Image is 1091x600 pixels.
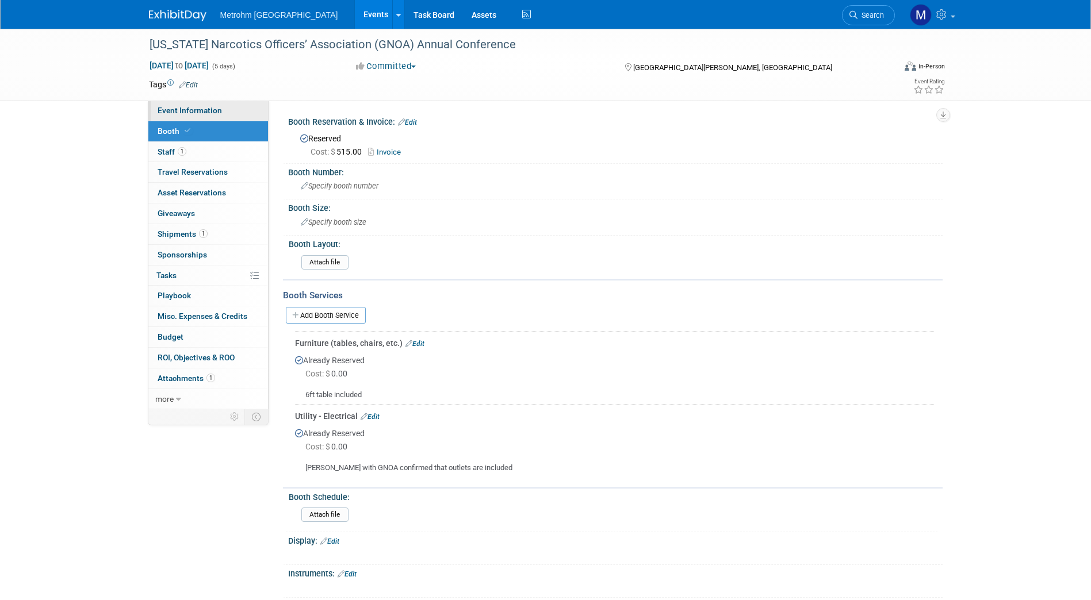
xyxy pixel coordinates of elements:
div: Already Reserved [295,349,934,401]
a: Search [842,5,895,25]
a: Edit [320,537,339,545]
span: Event Information [158,106,222,115]
span: Travel Reservations [158,167,228,176]
span: [GEOGRAPHIC_DATA][PERSON_NAME], [GEOGRAPHIC_DATA] [633,63,832,72]
a: Giveaways [148,203,268,224]
span: Specify booth number [301,182,378,190]
span: (5 days) [211,63,235,70]
a: Invoice [368,148,407,156]
span: Search [858,11,884,20]
span: Tasks [156,271,177,280]
a: Asset Reservations [148,183,268,203]
a: Budget [148,327,268,347]
div: Utility - Electrical [295,410,934,422]
span: Budget [158,332,183,341]
div: Booth Schedule: [289,489,937,503]
a: Tasks [148,266,268,286]
div: 6ft table included [295,380,934,401]
div: Booth Layout: [289,236,937,250]
a: Add Booth Service [286,307,366,324]
a: Edit [398,118,417,126]
span: Shipments [158,229,208,239]
a: Sponsorships [148,245,268,265]
span: Giveaways [158,209,195,218]
img: Michelle Simoes [910,4,932,26]
td: Tags [149,79,198,90]
span: 0.00 [305,369,352,378]
a: Travel Reservations [148,162,268,182]
span: 515.00 [311,147,366,156]
span: to [174,61,185,70]
span: Attachments [158,374,215,383]
a: more [148,389,268,409]
span: Misc. Expenses & Credits [158,311,247,321]
span: Staff [158,147,186,156]
a: Playbook [148,286,268,306]
span: Cost: $ [305,442,331,451]
div: In-Person [918,62,945,71]
span: 0.00 [305,442,352,451]
div: [PERSON_NAME] with GNOA confirmed that outlets are included [295,453,934,474]
button: Committed [352,60,420,72]
td: Personalize Event Tab Strip [225,409,245,424]
a: ROI, Objectives & ROO [148,348,268,368]
td: Toggle Event Tabs [244,409,268,424]
i: Booth reservation complete [185,128,190,134]
div: Booth Number: [288,164,943,178]
span: Cost: $ [305,369,331,378]
span: ROI, Objectives & ROO [158,353,235,362]
div: Instruments: [288,565,943,580]
span: Specify booth size [301,218,366,226]
a: Attachments1 [148,368,268,389]
div: Event Rating [913,79,944,84]
img: ExhibitDay [149,10,206,21]
div: Furniture (tables, chairs, etc.) [295,337,934,349]
img: Format-Inperson.png [905,61,916,71]
span: 1 [206,374,215,382]
span: Sponsorships [158,250,207,259]
span: 1 [199,229,208,238]
div: Display: [288,532,943,547]
span: Booth [158,126,193,136]
div: Booth Size: [288,199,943,214]
div: Reserved [297,130,934,158]
span: 1 [178,147,186,156]
a: Edit [338,570,357,578]
div: [US_STATE] Narcotics Officers’ Association (GNOA) Annual Conference [146,34,878,55]
a: Event Information [148,101,268,121]
a: Booth [148,121,268,141]
div: Already Reserved [295,422,934,474]
span: Cost: $ [311,147,336,156]
a: Edit [361,413,380,421]
a: Edit [405,340,424,348]
div: Booth Reservation & Invoice: [288,113,943,128]
span: more [155,394,174,403]
a: Staff1 [148,142,268,162]
span: [DATE] [DATE] [149,60,209,71]
a: Shipments1 [148,224,268,244]
a: Edit [179,81,198,89]
span: Playbook [158,291,191,300]
div: Booth Services [283,289,943,302]
span: Metrohm [GEOGRAPHIC_DATA] [220,10,338,20]
span: Asset Reservations [158,188,226,197]
div: Event Format [827,60,945,77]
a: Misc. Expenses & Credits [148,306,268,326]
